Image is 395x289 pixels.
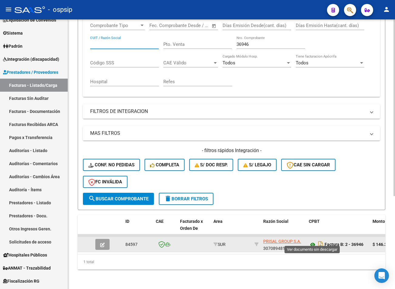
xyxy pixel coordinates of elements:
input: Fecha fin [179,23,209,28]
span: Comprobante Tipo [90,23,139,28]
span: S/ Doc Resp. [195,162,228,168]
mat-panel-title: FILTROS DE INTEGRACION [90,108,366,115]
button: Borrar Filtros [159,193,213,205]
datatable-header-cell: Razón Social [261,215,306,242]
datatable-header-cell: Facturado x Orden De [178,215,211,242]
span: SUR [213,242,226,247]
span: Completa [150,162,179,168]
span: Sistema [3,30,23,36]
span: ANMAT - Trazabilidad [3,265,51,271]
mat-expansion-panel-header: MAS FILTROS [83,126,380,141]
span: 84597 [125,242,138,247]
span: Razón Social [263,219,288,224]
button: Completa [145,159,185,171]
span: Monto [373,219,385,224]
button: CAE SIN CARGAR [281,159,335,171]
span: Fiscalización RG [3,278,39,284]
span: CAE SIN CARGAR [287,162,330,168]
span: CAE Válido [163,60,213,66]
mat-icon: delete [164,195,172,202]
span: Padrón [3,43,22,49]
button: Buscar Comprobante [83,193,154,205]
span: S/ legajo [243,162,271,168]
mat-icon: menu [5,6,12,13]
span: Facturado x Orden De [180,219,203,231]
div: Open Intercom Messenger [374,268,389,283]
button: S/ legajo [238,159,277,171]
mat-icon: search [88,195,96,202]
span: PRISAL GROUP S.A. [263,239,301,244]
span: Buscar Comprobante [88,196,148,202]
strong: Factura B: 2 - 36946 [325,242,363,247]
span: CPBT [309,219,320,224]
div: 30708948167 [263,238,304,251]
mat-panel-title: MAS FILTROS [90,130,366,137]
span: Area [213,219,223,224]
span: Liquidación de Convenios [3,17,56,23]
i: Descargar documento [317,240,325,249]
input: Fecha inicio [149,23,174,28]
span: Todos [223,60,235,66]
datatable-header-cell: CAE [153,215,178,242]
span: Conf. no pedidas [88,162,135,168]
span: - ospsip [48,3,72,16]
button: FC Inválida [83,176,128,188]
span: Hospitales Públicos [3,252,47,258]
button: Conf. no pedidas [83,159,140,171]
mat-expansion-panel-header: FILTROS DE INTEGRACION [83,104,380,119]
span: Borrar Filtros [164,196,208,202]
span: FC Inválida [88,179,122,185]
span: Todos [296,60,308,66]
datatable-header-cell: ID [123,215,153,242]
button: Open calendar [211,22,218,29]
datatable-header-cell: CPBT [306,215,370,242]
span: Integración (discapacidad) [3,56,59,63]
span: CAE [156,219,164,224]
button: S/ Doc Resp. [189,159,233,171]
div: 1 total [78,254,385,270]
mat-icon: person [383,6,390,13]
span: ID [125,219,129,224]
datatable-header-cell: Area [211,215,252,242]
span: Prestadores / Proveedores [3,69,58,76]
h4: - filtros rápidos Integración - [83,147,380,154]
